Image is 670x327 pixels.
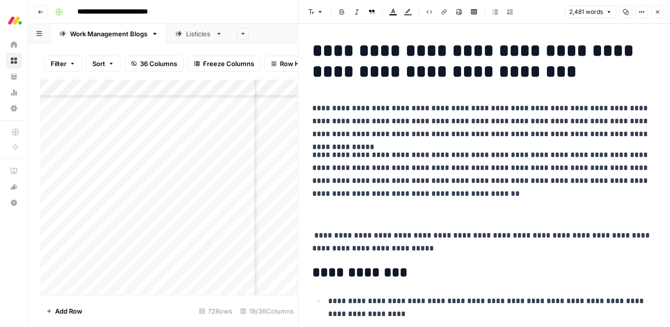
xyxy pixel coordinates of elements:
button: What's new? [6,179,22,195]
a: Listicles [167,24,231,44]
span: 36 Columns [140,59,177,69]
button: Add Row [40,303,88,319]
button: Filter [44,56,82,72]
span: Sort [92,59,105,69]
span: Row Height [280,59,316,69]
div: Listicles [186,29,211,39]
button: 2,481 words [565,5,616,18]
button: 36 Columns [125,56,184,72]
div: Work Management Blogs [70,29,147,39]
button: Row Height [265,56,322,72]
button: Freeze Columns [188,56,261,72]
div: 19/36 Columns [236,303,298,319]
a: Settings [6,100,22,116]
a: Usage [6,84,22,100]
button: Help + Support [6,195,22,211]
a: Home [6,37,22,53]
a: AirOps Academy [6,163,22,179]
a: Your Data [6,69,22,84]
button: Sort [86,56,121,72]
span: Filter [51,59,67,69]
span: 2,481 words [569,7,603,16]
span: Add Row [55,306,82,316]
img: Monday.com Logo [6,11,24,29]
div: What's new? [6,179,21,194]
a: Work Management Blogs [51,24,167,44]
button: Workspace: Monday.com [6,8,22,33]
div: 72 Rows [195,303,236,319]
span: Freeze Columns [203,59,254,69]
a: Browse [6,53,22,69]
